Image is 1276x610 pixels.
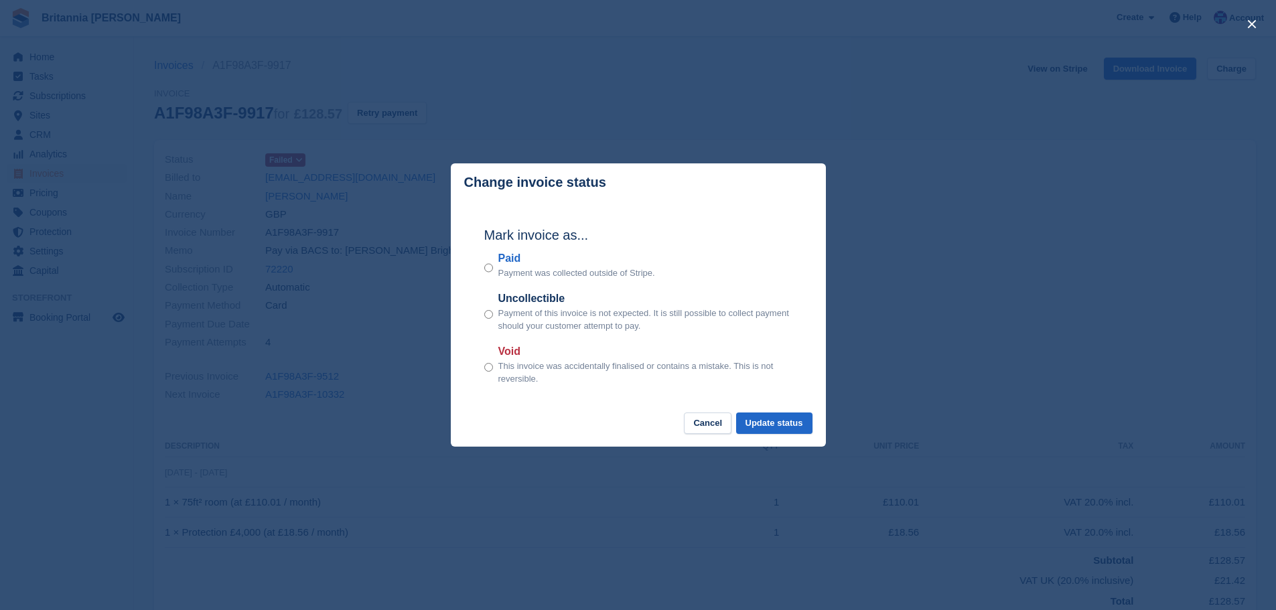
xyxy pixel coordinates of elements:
p: This invoice was accidentally finalised or contains a mistake. This is not reversible. [498,360,792,386]
h2: Mark invoice as... [484,225,792,245]
button: Update status [736,412,812,435]
button: close [1241,13,1263,35]
button: Cancel [684,412,731,435]
label: Uncollectible [498,291,792,307]
p: Change invoice status [464,175,606,190]
label: Void [498,344,792,360]
p: Payment of this invoice is not expected. It is still possible to collect payment should your cust... [498,307,792,333]
label: Paid [498,250,655,266]
p: Payment was collected outside of Stripe. [498,266,655,280]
